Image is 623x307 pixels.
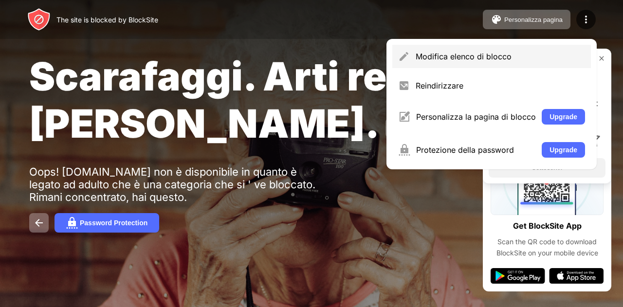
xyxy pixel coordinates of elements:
[398,51,410,62] img: menu-pencil.svg
[56,16,158,24] div: The site is blocked by BlockSite
[55,213,159,233] button: Password Protection
[33,217,45,229] img: back.svg
[416,81,585,90] div: Reindirizzare
[29,165,330,203] div: Oops! [DOMAIN_NAME] non è disponibile in quanto è legato ad adulto che è una categoria che si ' v...
[580,14,592,25] img: menu-icon.svg
[398,80,410,91] img: menu-redirect.svg
[491,14,502,25] img: pallet.svg
[80,219,147,227] div: Password Protection
[29,53,469,147] span: Scarafaggi. Arti recisi. [PERSON_NAME].
[504,16,563,23] div: Personalizza pagina
[542,142,585,158] button: Upgrade
[598,54,605,62] img: rate-us-close.svg
[416,145,536,155] div: Protezione della password
[416,112,536,122] div: Personalizza la pagina di blocco
[66,217,78,229] img: password.svg
[416,52,585,61] div: Modifica elenco di blocco
[483,10,570,29] button: Personalizza pagina
[27,8,51,31] img: header-logo.svg
[542,109,585,125] button: Upgrade
[398,111,410,123] img: menu-customize.svg
[398,144,410,156] img: menu-password.svg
